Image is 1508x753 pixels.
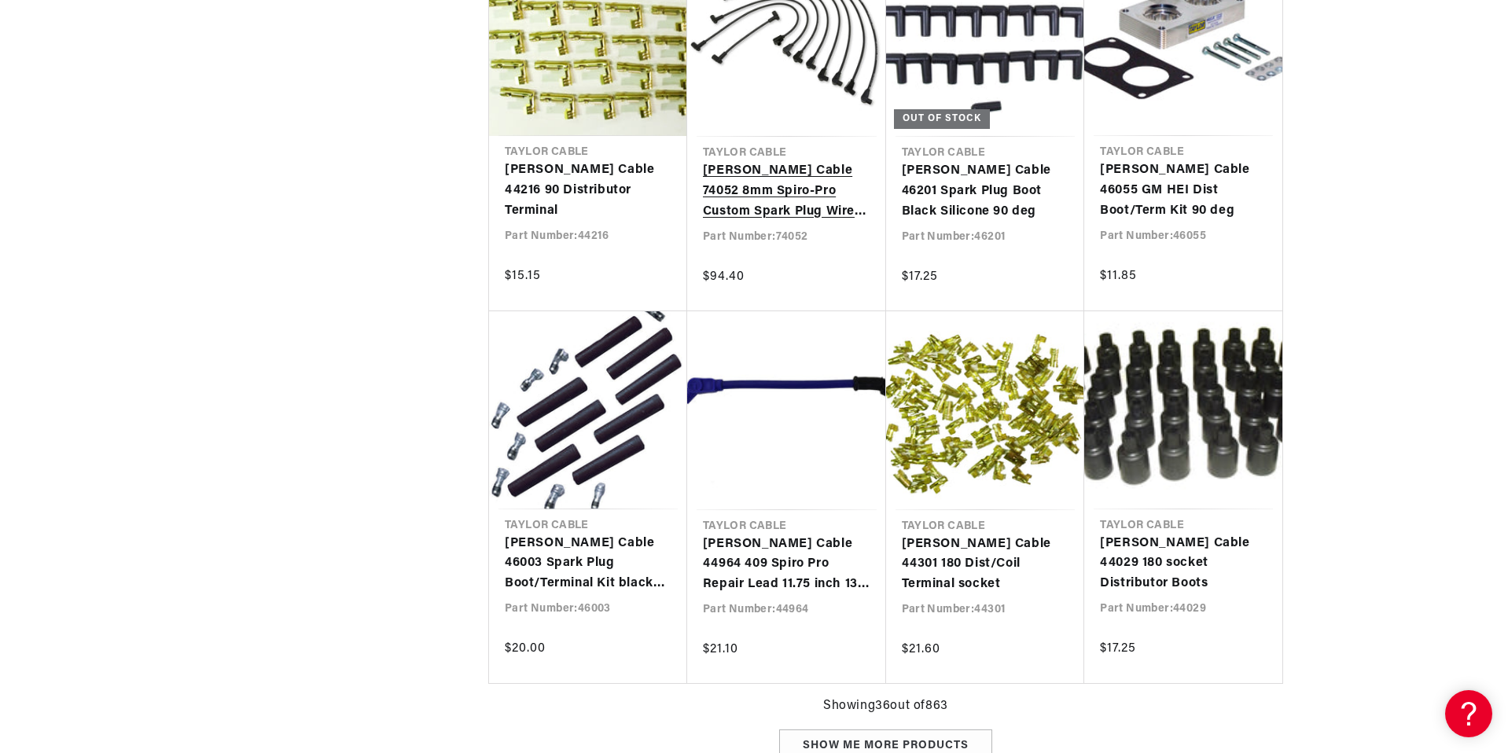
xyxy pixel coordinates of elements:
[505,160,671,221] a: [PERSON_NAME] Cable 44216 90 Distributor Terminal
[823,696,948,717] span: Showing 36 out of 863
[1100,534,1267,594] a: [PERSON_NAME] Cable 44029 180 socket Distributor Boots
[1100,160,1267,221] a: [PERSON_NAME] Cable 46055 GM HEI Dist Boot/Term Kit 90 deg
[902,161,1069,222] a: [PERSON_NAME] Cable 46201 Spark Plug Boot Black Silicone 90 deg
[505,534,671,594] a: [PERSON_NAME] Cable 46003 Spark Plug Boot/Terminal Kit black 180 deg
[703,161,870,222] a: [PERSON_NAME] Cable 74052 8mm Spiro-Pro Custom Spark Plug Wires 8 cyl black
[902,534,1069,595] a: [PERSON_NAME] Cable 44301 180 Dist/Coil Terminal socket
[703,534,870,595] a: [PERSON_NAME] Cable 44964 409 Spiro Pro Repair Lead 11.75 inch 135 Blue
